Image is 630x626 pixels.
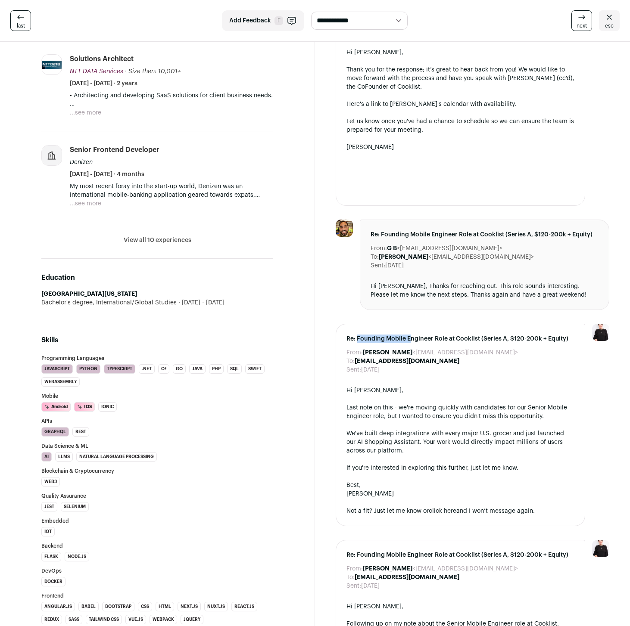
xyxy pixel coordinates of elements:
[70,68,123,74] span: NTT DATA Services
[204,602,228,611] li: Nuxt.js
[70,108,101,117] button: ...see more
[65,552,89,561] li: Node.js
[76,364,100,374] li: Python
[605,22,614,29] span: esc
[346,101,516,107] a: Here's a link to [PERSON_NAME]'s calendar with availability.
[104,364,135,374] li: TypeScript
[70,91,273,108] p: • Architecting and developing SaaS solutions for client business needs. • Researching and impleme...
[55,452,73,462] li: LLMs
[10,10,31,31] a: last
[371,261,385,270] dt: Sent:
[138,602,152,611] li: CSS
[72,427,89,437] li: REST
[158,364,169,374] li: C#
[355,358,459,364] b: [EMAIL_ADDRESS][DOMAIN_NAME]
[371,230,599,239] span: Re: Founding Mobile Engineer Role at Cooklist (Series A, $120-200k + Equity)
[41,527,55,536] li: IOT
[125,68,181,74] span: · Size then: 10,001+
[363,350,412,356] b: [PERSON_NAME]
[42,61,62,69] img: ea368730c7d81da45447c2bdb1bd09c38ae41aeb37ebad16425779081cbb984f.jpg
[222,10,304,31] button: Add Feedback F
[74,402,95,412] li: iOS
[41,364,73,374] li: JavaScript
[86,615,122,624] li: Tailwind CSS
[70,170,144,179] span: [DATE] - [DATE] · 4 months
[346,582,361,590] dt: Sent:
[346,386,574,515] div: Hi [PERSON_NAME], Last note on this - we're moving quickly with candidates for our Senior Mobile ...
[41,335,273,345] h2: Skills
[227,364,242,374] li: SQL
[177,298,225,307] span: [DATE] - [DATE]
[363,348,518,357] dd: <[EMAIL_ADDRESS][DOMAIN_NAME]>
[371,282,599,299] div: Hi [PERSON_NAME], Thanks for reaching out. This role sounds interesting. Please let me know the n...
[361,366,380,374] dd: [DATE]
[346,573,355,582] dt: To:
[346,366,361,374] dt: Sent:
[274,16,283,25] span: F
[41,602,75,611] li: Angular.js
[363,564,518,573] dd: <[EMAIL_ADDRESS][DOMAIN_NAME]>
[592,324,609,341] img: 9240684-medium_jpg
[41,577,65,586] li: Docker
[41,568,273,573] h3: DevOps
[41,394,273,399] h3: Mobile
[592,540,609,557] img: 9240684-medium_jpg
[41,273,273,283] h2: Education
[371,253,379,261] dt: To:
[61,502,89,511] li: Selenium
[577,22,587,29] span: next
[98,402,117,412] li: Ionic
[346,117,574,134] div: Let us know once you've had a chance to schedule so we can ensure the team is prepared for your m...
[245,364,265,374] li: Swift
[41,543,273,549] h3: Backend
[355,574,459,580] b: [EMAIL_ADDRESS][DOMAIN_NAME]
[70,54,134,64] div: Solutions Architect
[41,468,273,474] h3: Blockchain & Cryptocurrency
[599,10,620,31] a: esc
[41,552,61,561] li: Flask
[229,16,271,25] span: Add Feedback
[387,245,397,251] b: G B
[41,298,273,307] div: Bachelor's degree, International/Global Studies
[41,502,57,511] li: Jest
[41,493,273,499] h3: Quality Assurance
[156,602,174,611] li: HTML
[41,418,273,424] h3: APIs
[41,427,69,437] li: GraphQL
[429,508,456,514] a: click here
[70,182,273,199] p: My most recent foray into the start-up world, Denizen was an international mobile-banking applica...
[571,10,592,31] a: next
[41,356,273,361] h3: Programming Languages
[124,236,191,245] button: View all 10 experiences
[70,159,93,165] span: Denizen
[41,615,62,624] li: Redux
[189,364,206,374] li: Java
[346,348,363,357] dt: From:
[125,615,146,624] li: Vue.js
[41,402,71,412] li: Android
[346,48,574,57] div: Hi [PERSON_NAME],
[346,65,574,91] div: Thank you for the response; it’s great to hear back from you! We would like to move forward with ...
[65,615,82,624] li: Sass
[70,79,137,88] span: [DATE] - [DATE] · 2 years
[78,602,99,611] li: Babel
[41,452,52,462] li: AI
[346,143,574,152] div: [PERSON_NAME]
[346,551,574,559] span: Re: Founding Mobile Engineer Role at Cooklist (Series A, $120-200k + Equity)
[346,357,355,366] dt: To:
[41,593,273,598] h3: Frontend
[387,244,502,253] dd: <[EMAIL_ADDRESS][DOMAIN_NAME]>
[102,602,134,611] li: Bootstrap
[181,615,203,624] li: jQuery
[363,566,412,572] b: [PERSON_NAME]
[173,364,186,374] li: Go
[346,335,574,343] span: Re: Founding Mobile Engineer Role at Cooklist (Series A, $120-200k + Equity)
[41,518,273,524] h3: Embedded
[361,582,380,590] dd: [DATE]
[41,443,273,449] h3: Data Science & ML
[139,364,155,374] li: .NET
[178,602,201,611] li: Next.js
[150,615,177,624] li: Webpack
[70,145,159,155] div: Senior Frontend Developer
[70,199,101,208] button: ...see more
